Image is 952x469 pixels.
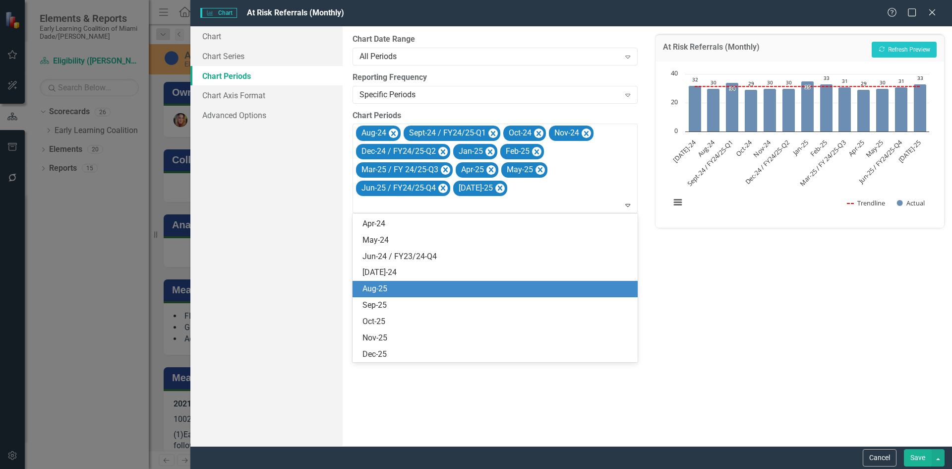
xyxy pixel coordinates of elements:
[534,129,543,138] div: Remove Oct-24
[748,80,754,87] text: 29
[358,181,437,196] div: Jun-25 / FY24/25-Q4
[362,349,631,360] div: Dec-25
[438,147,448,156] div: Remove Dec-24 / FY24/25-Q2
[441,165,450,175] div: Remove Mar-25 / FY 24/25-Q3
[790,138,810,158] text: Jan-25
[782,88,795,132] path: Dec-24 / FY24/25-Q2, 30. Actual.
[671,196,685,209] button: View chart menu, Chart
[671,97,678,106] text: 20
[692,76,698,83] text: 32
[863,449,896,467] button: Cancel
[685,138,734,188] text: Sept-24 / FY24/25-Q1
[864,138,885,159] text: May-25
[504,163,535,177] div: May-25
[729,85,735,92] text: 34
[362,283,631,295] div: Aug-25
[846,138,866,158] text: Apr-25
[917,74,923,81] text: 33
[824,74,830,81] text: 33
[495,184,505,193] div: Remove Jul-25
[456,144,484,159] div: Jan-25
[535,165,545,175] div: Remove May-25
[913,84,926,132] path: Jul-25, 33. Actual.
[358,163,440,177] div: Mar-25 / FY 24/25-Q3
[456,181,494,196] div: [DATE]-25
[582,129,591,138] div: Remove Nov-24
[896,138,922,164] text: [DATE]-25
[488,129,498,138] div: Remove Sept-24 / FY24/25-Q1
[506,126,533,140] div: Oct-24
[362,300,631,311] div: Sep-25
[786,79,792,86] text: 30
[486,165,496,175] div: Remove Apr-25
[362,251,631,263] div: Jun-24 / FY23/24-Q4
[247,8,344,17] span: At Risk Referrals (Monthly)
[894,87,907,132] path: Jun-25 / FY24/25-Q4, 31. Actual.
[362,316,631,328] div: Oct-25
[838,87,851,132] path: Mar-25 / FY 24/25-Q3, 31. Actual.
[353,34,637,45] label: Chart Date Range
[190,105,343,125] a: Advanced Options
[744,89,757,132] path: Oct-24, 29. Actual.
[458,163,485,177] div: Apr-25
[861,80,867,87] text: 29
[665,69,934,218] div: Chart. Highcharts interactive chart.
[692,84,922,88] g: Trendline, series 1 of 2. Line with 13 data points.
[876,88,889,132] path: May-25, 30. Actual.
[898,77,904,84] text: 31
[725,82,738,132] path: Sept-24 / FY24/25-Q1, 34. Actual.
[763,88,776,132] path: Nov-24, 30. Actual.
[805,83,811,90] text: 35
[688,81,926,132] g: Actual, series 2 of 2. Bar series with 13 bars.
[353,110,637,122] label: Chart Periods
[665,69,934,218] svg: Interactive chart
[872,42,937,58] button: Refresh Preview
[880,79,886,86] text: 30
[751,137,773,159] text: Nov-24
[485,147,495,156] div: Remove Jan-25
[767,79,773,86] text: 30
[743,138,791,186] text: Dec-24 / FY24/25-Q2
[897,199,925,207] button: Show Actual
[362,235,631,246] div: May-24
[190,46,343,66] a: Chart Series
[674,126,678,135] text: 0
[190,26,343,46] a: Chart
[695,137,716,158] text: Aug-24
[359,89,620,100] div: Specific Periods
[842,77,848,84] text: 31
[362,267,631,278] div: [DATE]-24
[190,66,343,86] a: Chart Periods
[688,85,701,132] path: Jul-24, 32. Actual.
[532,147,541,156] div: Remove Feb-25
[551,126,581,140] div: Nov-24
[358,144,437,159] div: Dec-24 / FY24/25-Q2
[847,199,886,207] button: Show Trendline
[358,126,388,140] div: Aug-24
[671,137,698,164] text: [DATE]-24
[190,85,343,105] a: Chart Axis Format
[389,129,398,138] div: Remove Aug-24
[820,84,833,132] path: Feb-25, 33. Actual.
[362,333,631,344] div: Nov-25
[733,137,754,158] text: Oct-24
[503,144,531,159] div: Feb-25
[406,126,487,140] div: Sept-24 / FY24/25-Q1
[801,81,814,132] path: Jan-25, 35. Actual.
[711,79,716,86] text: 30
[904,449,932,467] button: Save
[808,138,829,158] text: Feb-25
[857,89,870,132] path: Apr-25, 29. Actual.
[200,8,237,18] span: Chart
[353,72,637,83] label: Reporting Frequency
[798,138,847,188] text: Mar-25 / FY 24/25-Q3
[362,218,631,230] div: Apr-24
[663,43,760,55] h3: At Risk Referrals (Monthly)
[438,184,448,193] div: Remove Jun-25 / FY24/25-Q4
[359,51,620,62] div: All Periods
[856,137,904,186] text: Jun-25 / FY24/25-Q4
[707,88,719,132] path: Aug-24, 30. Actual.
[671,68,678,77] text: 40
